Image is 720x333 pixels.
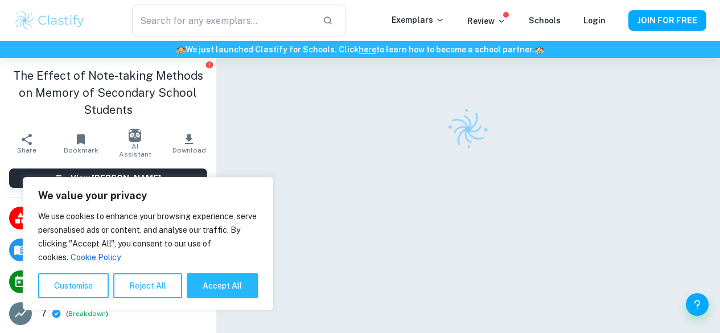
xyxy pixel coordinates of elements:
[467,15,506,27] p: Review
[172,146,206,154] span: Download
[162,128,216,159] button: Download
[71,172,161,184] h6: View [PERSON_NAME]
[686,293,709,316] button: Help and Feedback
[68,309,106,319] button: Breakdown
[14,9,86,32] img: Clastify logo
[529,16,561,25] a: Schools
[9,67,207,118] h1: The Effect of Note-taking Methods on Memory of Secondary School Students
[66,309,108,319] span: ( )
[54,128,108,159] button: Bookmark
[205,60,214,69] button: Report issue
[17,146,36,154] span: Share
[113,273,182,298] button: Reject All
[64,146,98,154] span: Bookmark
[132,5,314,36] input: Search for any exemplars...
[2,43,718,56] h6: We just launched Clastify for Schools. Click to learn how to become a school partner.
[534,45,544,54] span: 🏫
[38,273,109,298] button: Customise
[115,142,155,158] span: AI Assistant
[628,10,706,31] button: JOIN FOR FREE
[359,45,376,54] a: here
[392,14,445,26] p: Exemplars
[38,189,258,203] p: We value your privacy
[23,177,273,310] div: We value your privacy
[187,273,258,298] button: Accept All
[9,168,207,188] button: View [PERSON_NAME]
[440,101,496,158] img: Clastify logo
[108,128,162,159] button: AI Assistant
[41,307,47,320] p: 7
[70,252,121,262] a: Cookie Policy
[38,209,258,264] p: We use cookies to enhance your browsing experience, serve personalised ads or content, and analys...
[583,16,606,25] a: Login
[129,129,141,142] img: AI Assistant
[176,45,186,54] span: 🏫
